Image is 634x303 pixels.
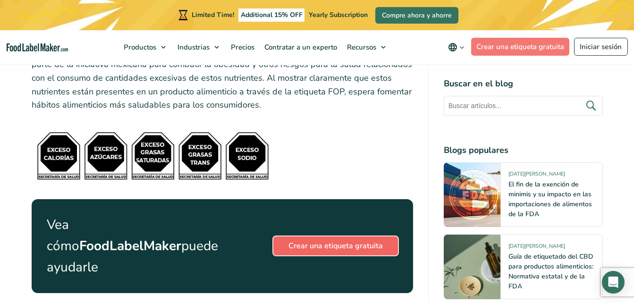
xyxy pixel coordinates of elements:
a: Crear una etiqueta gratuita [471,38,570,56]
div: Open Intercom Messenger [602,271,625,294]
span: Limited Time! [192,10,234,19]
span: [DATE][PERSON_NAME] [508,243,565,253]
a: Precios [226,30,257,64]
span: Productos [121,42,157,52]
a: Compre ahora y ahorre [375,7,458,24]
a: Crear una etiqueta gratuita [273,236,398,255]
span: [DATE][PERSON_NAME] [508,170,565,181]
span: Additional 15% OFF [238,8,305,22]
a: Iniciar sesión [574,38,628,56]
a: Recursos [342,30,390,64]
span: Industrias [175,42,211,52]
span: Recursos [344,42,377,52]
a: Productos [119,30,170,64]
p: Vea cómo puede ayudarle [47,214,218,278]
a: El fin de la exención de minimis y su impacto en las importaciones de alimentos de la FDA [508,180,592,219]
span: Contratar a un experto [262,42,338,52]
h4: Blogs populares [444,144,603,157]
a: Guía de etiquetado del CBD para productos alimenticios: Normativa estatal y de la FDA [508,252,593,291]
span: Yearly Subscription [309,10,368,19]
span: Precios [228,42,255,52]
a: Industrias [173,30,224,64]
input: Buscar artículos... [444,96,603,116]
a: Contratar a un experto [260,30,340,64]
strong: FoodLabelMaker [79,237,181,255]
h4: Buscar en el blog [444,77,603,90]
